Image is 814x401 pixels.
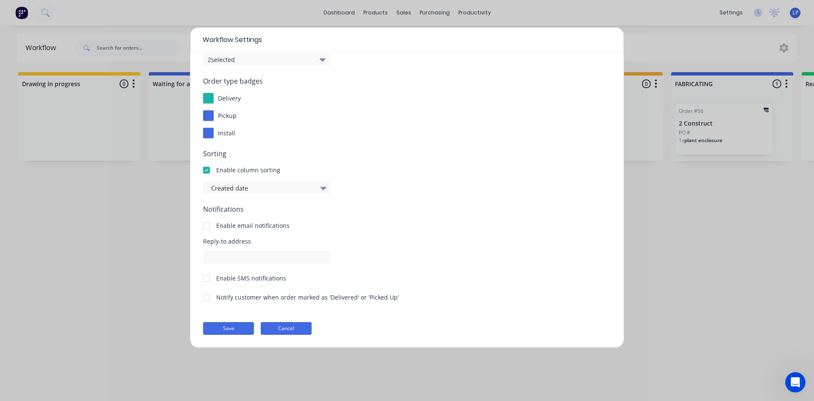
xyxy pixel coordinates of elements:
[218,94,241,102] span: delivery
[139,313,152,330] span: 😐
[112,341,180,348] a: Open in help center
[261,322,312,335] button: Cancel
[218,112,237,120] span: pickup
[203,322,254,335] button: Save
[6,3,22,20] button: go back
[203,237,611,246] span: Reply-to address
[203,35,262,45] span: Workflow Settings
[117,313,130,330] span: 😞
[218,129,235,137] span: install
[271,3,286,19] div: Close
[216,293,399,302] div: Notify customer when order marked as 'Delivered' or 'Picked Up'
[216,274,286,283] div: Enable SMS notifications
[203,76,611,86] span: Order type badges
[785,372,806,393] iframe: Intercom live chat
[10,305,282,314] div: Did this answer your question?
[255,3,271,20] button: Collapse window
[216,221,290,230] div: Enable email notifications
[157,313,179,330] span: smiley reaction
[203,204,611,214] span: Notifications
[113,313,135,330] span: disappointed reaction
[203,149,611,159] span: Sorting
[135,313,157,330] span: neutral face reaction
[216,165,280,174] div: Enable column sorting
[162,313,174,330] span: 😃
[203,53,330,66] button: 2selected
